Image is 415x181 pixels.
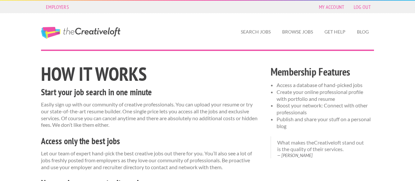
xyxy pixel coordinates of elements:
[319,24,351,39] a: Get Help
[277,102,368,115] span: Boost your network: Connect with other professionals
[277,116,371,129] span: Publish and share your stuff on a personal blog
[41,135,259,147] h3: Access only the best jobs
[41,101,259,128] p: Easily sign up with our community of creative professionals. You can upload your resume or try ou...
[41,27,120,39] a: The Creative Loft
[41,64,259,83] h1: How it works
[316,2,348,11] a: My Account
[277,24,318,39] a: Browse Jobs
[271,64,374,79] h2: Membership Features
[350,2,374,11] a: Log Out
[277,82,363,88] span: Access a database of hand-picked jobs
[271,136,374,158] blockquote: What makes theCreativeloft stand out is the quality of their services.
[41,150,259,170] p: Let our team of expert hand-pick the best creative jobs out there for you. You’ll also see a lot ...
[277,153,367,158] cite: [PERSON_NAME]
[352,24,374,39] a: Blog
[43,2,72,11] a: Employers
[41,86,259,99] h3: Start your job search in one minute
[236,24,276,39] a: Search Jobs
[277,89,363,102] span: Create your online professional profile with portfolio and resume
